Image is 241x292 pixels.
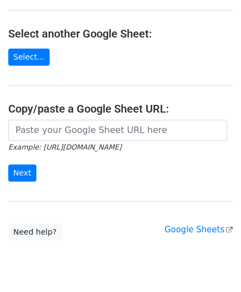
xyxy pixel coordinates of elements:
[186,239,241,292] iframe: Chat Widget
[8,49,50,66] a: Select...
[8,102,233,115] h4: Copy/paste a Google Sheet URL:
[8,164,36,182] input: Next
[164,225,233,235] a: Google Sheets
[8,27,233,40] h4: Select another Google Sheet:
[8,143,121,151] small: Example: [URL][DOMAIN_NAME]
[8,120,227,141] input: Paste your Google Sheet URL here
[8,224,62,241] a: Need help?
